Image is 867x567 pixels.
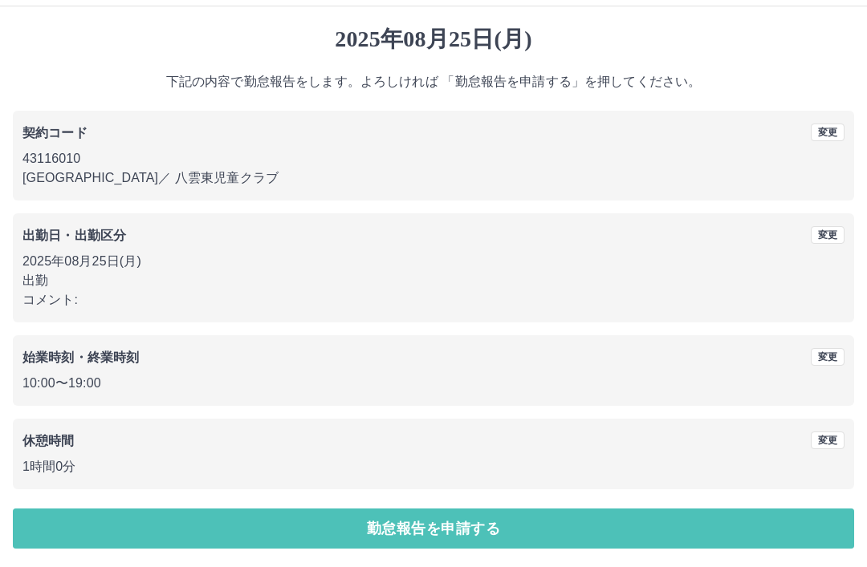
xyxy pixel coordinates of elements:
[22,271,845,290] p: 出勤
[811,431,845,449] button: 変更
[13,508,854,549] button: 勤怠報告を申請する
[13,72,854,91] p: 下記の内容で勤怠報告をします。よろしければ 「勤怠報告を申請する」を押してください。
[22,252,845,271] p: 2025年08月25日(月)
[811,124,845,141] button: 変更
[22,434,75,448] b: 休憩時間
[22,229,126,242] b: 出勤日・出勤区分
[22,126,88,140] b: 契約コード
[22,290,845,310] p: コメント:
[22,350,139,364] b: 始業時刻・終業時刻
[22,168,845,188] p: [GEOGRAPHIC_DATA] ／ 八雲東児童クラブ
[13,26,854,53] h1: 2025年08月25日(月)
[22,457,845,476] p: 1時間0分
[811,226,845,244] button: 変更
[811,348,845,366] button: 変更
[22,374,845,393] p: 10:00 〜 19:00
[22,149,845,168] p: 43116010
